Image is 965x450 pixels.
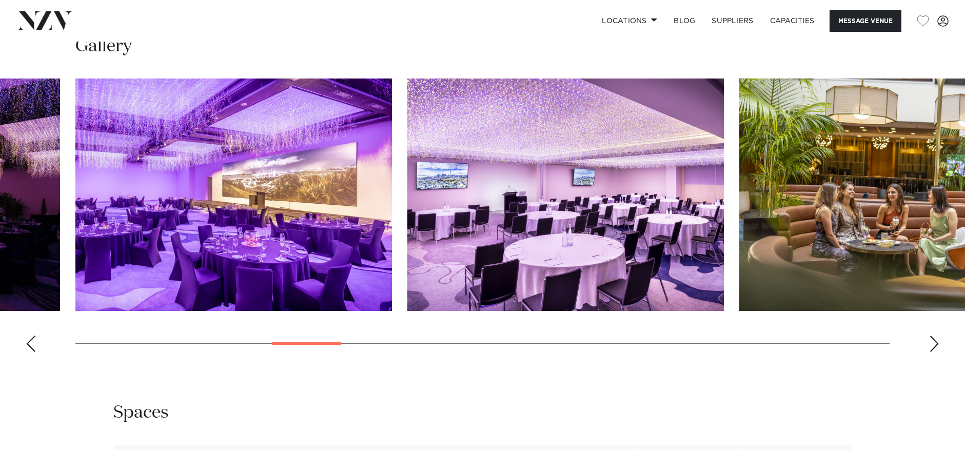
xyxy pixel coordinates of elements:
[16,11,72,30] img: nzv-logo.png
[703,10,761,32] a: SUPPLIERS
[594,10,665,32] a: Locations
[762,10,823,32] a: Capacities
[113,401,169,424] h2: Spaces
[665,10,703,32] a: BLOG
[407,79,724,311] swiper-slide: 9 / 29
[75,35,132,58] h2: Gallery
[830,10,901,32] button: Message Venue
[75,79,392,311] swiper-slide: 8 / 29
